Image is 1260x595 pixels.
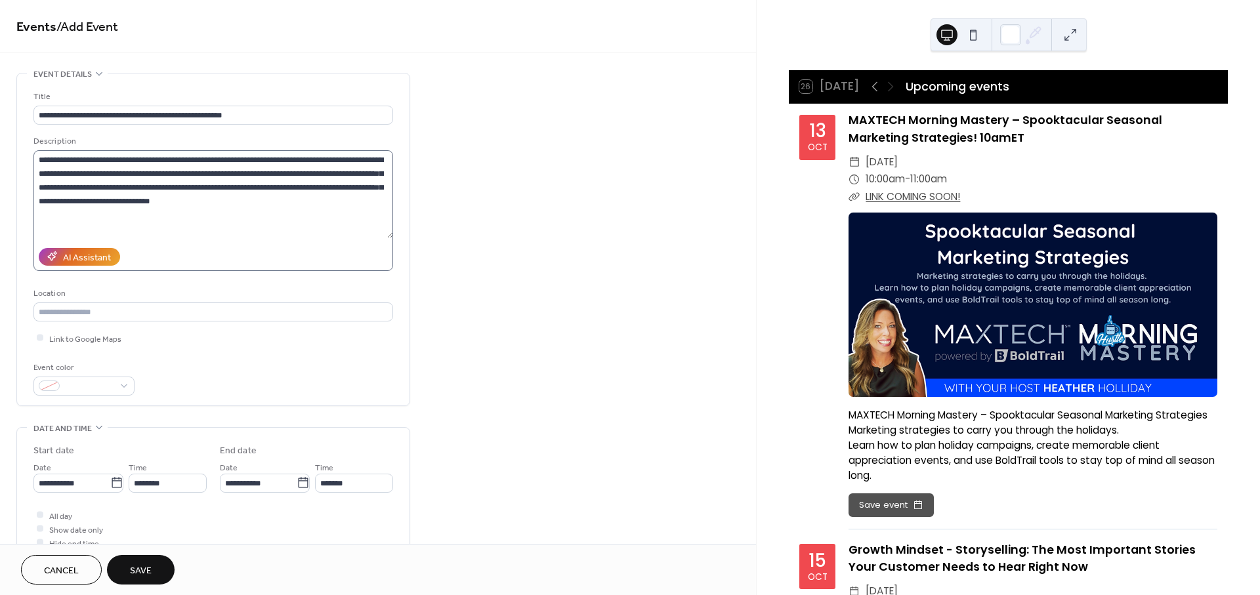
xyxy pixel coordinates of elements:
a: LINK COMING SOON! [866,190,960,203]
div: Location [33,287,390,300]
div: Description [33,134,390,148]
div: AI Assistant [63,251,111,264]
a: Growth Mindset - Storyselling: The Most Important Stories Your Customer Needs to Hear Right Now [849,542,1196,575]
span: 10:00am [866,171,905,188]
span: Date [33,461,51,474]
span: / Add Event [56,14,118,40]
span: Show date only [49,523,103,537]
div: ​ [849,188,860,205]
span: Hide end time [49,537,99,550]
a: MAXTECH Morning Mastery – Spooktacular Seasonal Marketing Strategies! 10amET [849,112,1162,145]
div: Oct [808,573,828,582]
div: Upcoming events [906,78,1009,95]
span: Save [130,564,152,578]
div: 13 [809,122,826,140]
div: Event color [33,361,132,375]
span: [DATE] [866,154,898,171]
span: All day [49,509,72,523]
span: Time [315,461,333,474]
button: Save event [849,493,934,517]
span: - [905,171,910,188]
span: Date and time [33,422,92,436]
span: Time [129,461,147,474]
button: AI Assistant [39,248,120,266]
div: MAXTECH Morning Mastery – Spooktacular Seasonal Marketing Strategies Marketing strategies to carr... [849,407,1217,483]
span: Date [220,461,238,474]
div: Start date [33,444,74,458]
div: Oct [808,143,828,152]
span: Event details [33,68,92,81]
button: Save [107,555,175,585]
a: Events [16,14,56,40]
div: ​ [849,171,860,188]
div: 15 [808,552,826,570]
button: Cancel [21,555,102,585]
div: End date [220,444,257,458]
span: Cancel [44,564,79,578]
div: Title [33,90,390,104]
div: ​ [849,154,860,171]
span: Link to Google Maps [49,332,121,346]
span: 11:00am [910,171,947,188]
